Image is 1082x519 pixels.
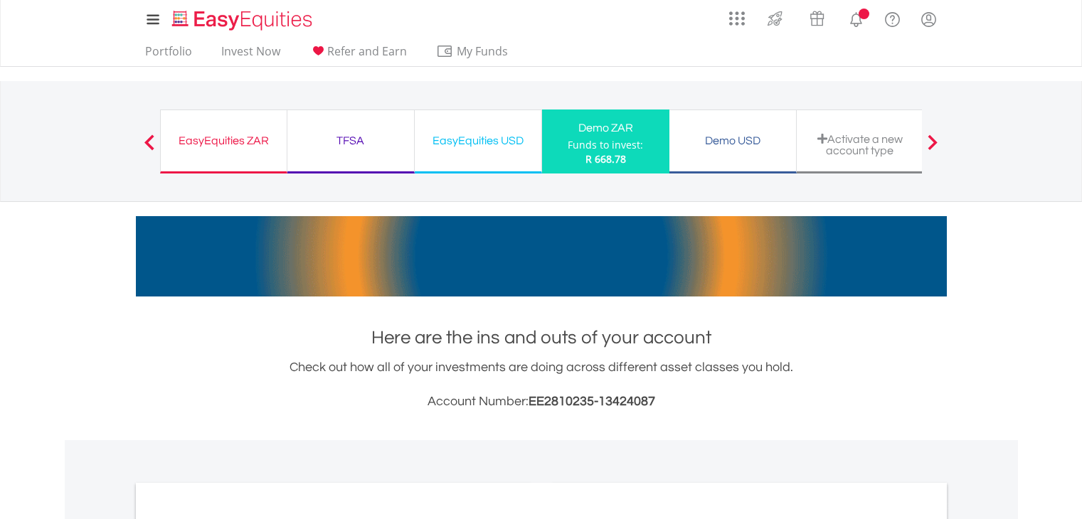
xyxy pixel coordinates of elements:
h3: Account Number: [136,392,947,412]
a: FAQ's and Support [874,4,911,32]
div: Demo USD [678,131,787,151]
a: Refer and Earn [304,44,413,66]
a: Portfolio [139,44,198,66]
span: My Funds [436,42,529,60]
div: EasyEquities USD [423,131,533,151]
span: EE2810235-13424087 [529,395,655,408]
a: Home page [166,4,318,32]
img: EasyEquities_Logo.png [169,9,318,32]
div: Activate a new account type [805,133,915,156]
a: Invest Now [216,44,286,66]
div: Check out how all of your investments are doing across different asset classes you hold. [136,358,947,412]
div: Demo ZAR [551,118,661,138]
a: Vouchers [796,4,838,30]
img: grid-menu-icon.svg [729,11,745,26]
span: Refer and Earn [327,43,407,59]
a: AppsGrid [720,4,754,26]
img: vouchers-v2.svg [805,7,829,30]
div: Funds to invest: [568,138,643,152]
img: thrive-v2.svg [763,7,787,30]
span: R 668.78 [585,152,626,166]
img: EasyMortage Promotion Banner [136,216,947,296]
a: My Profile [911,4,947,35]
div: TFSA [296,131,405,151]
a: Notifications [838,4,874,32]
div: EasyEquities ZAR [169,131,278,151]
h1: Here are the ins and outs of your account [136,325,947,351]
